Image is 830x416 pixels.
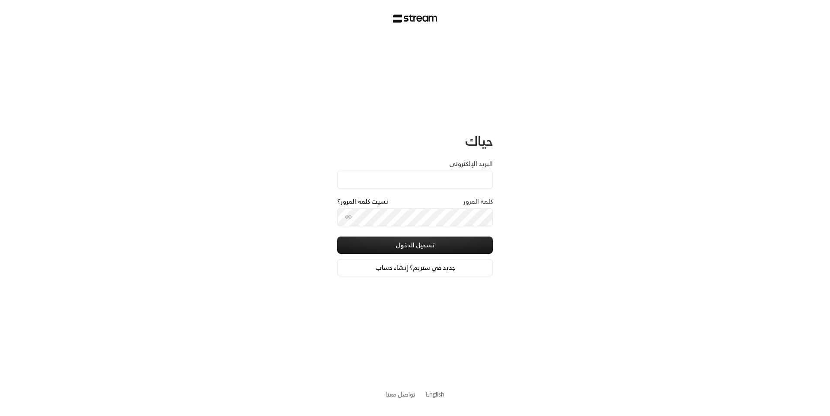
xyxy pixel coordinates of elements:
[386,389,415,400] a: تواصل معنا
[337,259,493,276] a: جديد في ستريم؟ إنشاء حساب
[337,237,493,254] button: تسجيل الدخول
[426,386,444,402] a: English
[393,14,437,23] img: Stream Logo
[465,129,493,152] span: حياك
[342,210,355,224] button: toggle password visibility
[386,390,415,399] button: تواصل معنا
[463,197,493,206] label: كلمة المرور
[449,160,493,168] label: البريد الإلكتروني
[337,197,388,206] a: نسيت كلمة المرور؟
